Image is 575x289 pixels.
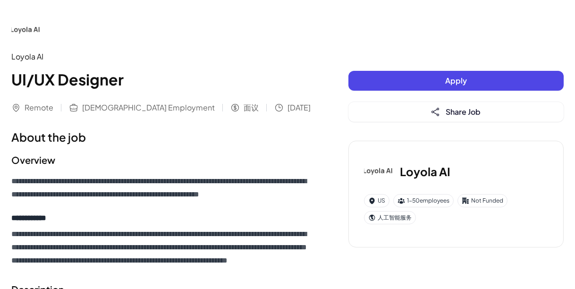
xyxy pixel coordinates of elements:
[244,102,259,113] span: 面议
[364,194,389,207] div: US
[400,163,450,180] h3: Loyola AI
[364,211,416,224] div: 人工智能服务
[446,107,481,117] span: Share Job
[82,102,215,113] span: [DEMOGRAPHIC_DATA] Employment
[364,156,394,187] img: Lo
[445,76,467,85] span: Apply
[11,153,311,167] h2: Overview
[287,102,311,113] span: [DATE]
[348,102,564,122] button: Share Job
[11,68,311,91] h1: UI/UX Designer
[11,128,311,145] h1: About the job
[25,102,53,113] span: Remote
[348,71,564,91] button: Apply
[393,194,454,207] div: 1-50 employees
[11,15,42,45] img: Lo
[457,194,507,207] div: Not Funded
[11,51,311,62] div: Loyola AI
